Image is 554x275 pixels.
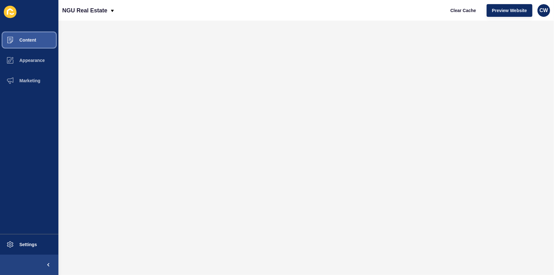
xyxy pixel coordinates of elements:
span: CW [540,7,548,14]
span: Preview Website [492,7,527,14]
button: Preview Website [487,4,532,17]
span: Clear Cache [451,7,476,14]
p: NGU Real Estate [62,3,107,18]
button: Clear Cache [445,4,482,17]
